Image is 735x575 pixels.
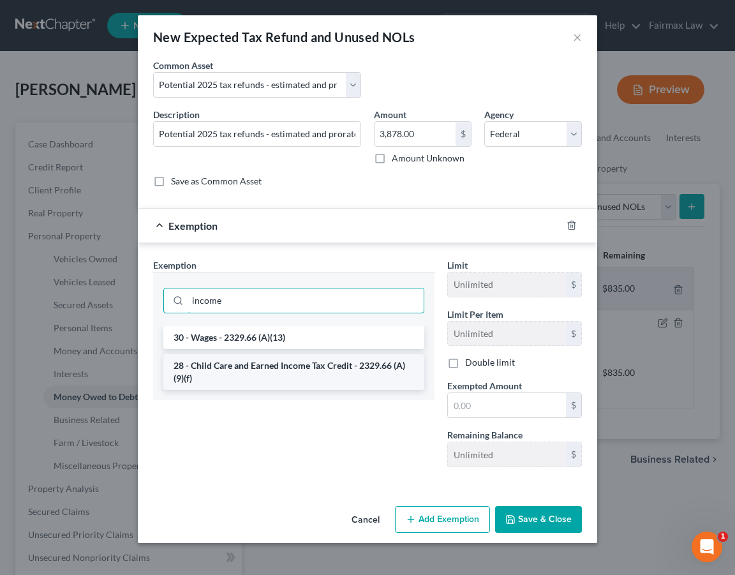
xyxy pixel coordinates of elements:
button: Save & Close [495,506,582,533]
label: Common Asset [153,59,213,72]
button: Cancel [341,507,390,533]
label: Save as Common Asset [171,175,262,188]
label: Double limit [465,356,515,369]
button: Add Exemption [395,506,490,533]
label: Remaining Balance [447,428,523,442]
div: $ [566,322,581,346]
div: $ [566,393,581,417]
span: Exemption [168,220,218,232]
button: × [573,29,582,45]
span: Exemption [153,260,197,271]
span: 1 [718,532,728,542]
li: 28 - Child Care and Earned Income Tax Credit - 2329.66 (A)(9)(f) [163,354,424,390]
label: Limit Per Item [447,308,503,321]
span: Limit [447,260,468,271]
div: $ [456,122,471,146]
iframe: Intercom live chat [692,532,722,562]
input: 0.00 [448,393,566,417]
li: 30 - Wages - 2329.66 (A)(13) [163,326,424,349]
label: Amount [374,108,406,121]
label: Agency [484,108,514,121]
label: Amount Unknown [392,152,464,165]
input: 0.00 [375,122,456,146]
div: $ [566,273,581,297]
input: -- [448,442,566,467]
div: $ [566,442,581,467]
input: Describe... [154,122,360,146]
input: Search exemption rules... [188,288,424,313]
div: New Expected Tax Refund and Unused NOLs [153,28,415,46]
span: Description [153,109,200,120]
input: -- [448,273,566,297]
span: Exempted Amount [447,380,522,391]
input: -- [448,322,566,346]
